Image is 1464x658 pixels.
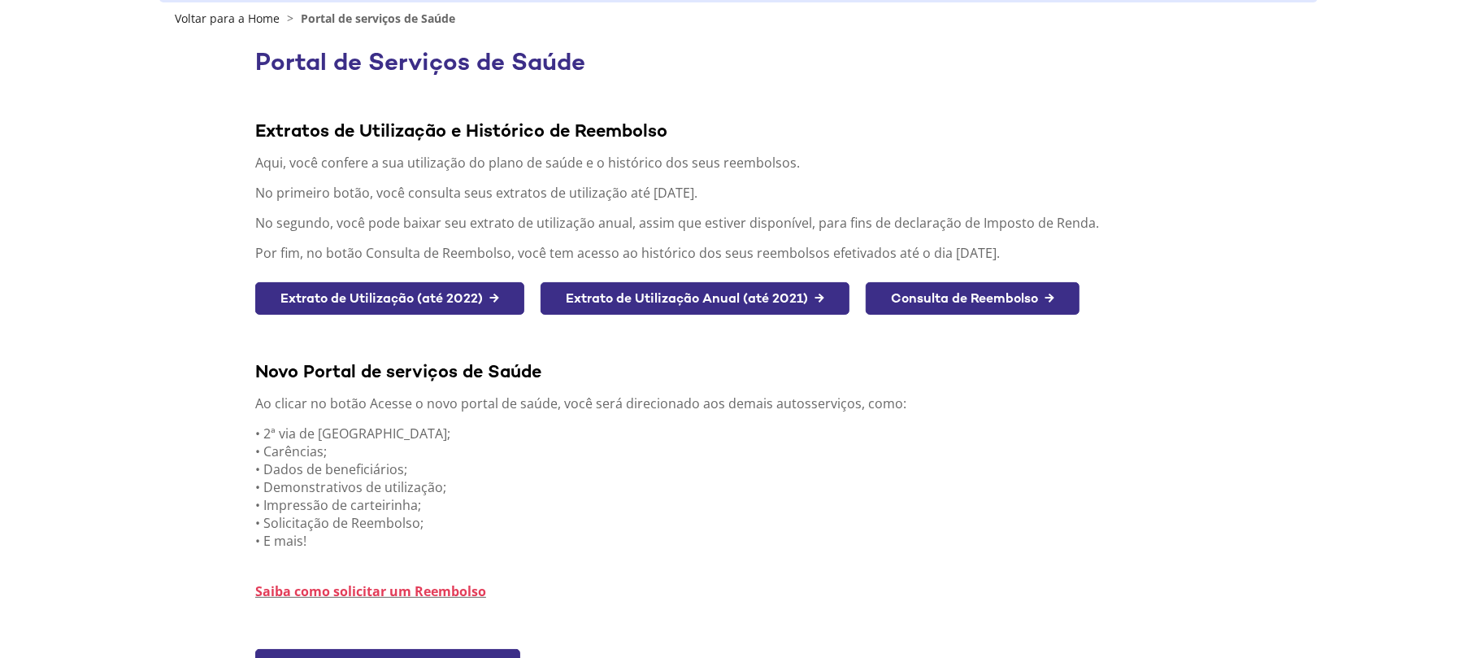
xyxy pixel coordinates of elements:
[541,282,849,316] a: Extrato de Utilização Anual (até 2021) →
[255,119,1221,142] div: Extratos de Utilização e Histórico de Reembolso
[255,184,1221,202] p: No primeiro botão, você consulta seus extratos de utilização até [DATE].
[866,282,1080,316] a: Consulta de Reembolso →
[255,360,1221,382] div: Novo Portal de serviços de Saúde
[302,11,456,26] span: Portal de serviços de Saúde
[255,582,486,600] a: Saiba como solicitar um Reembolso
[255,425,1221,550] p: • 2ª via de [GEOGRAPHIC_DATA]; • Carências; • Dados de beneficiários; • Demonstrativos de utiliza...
[255,154,1221,172] p: Aqui, você confere a sua utilização do plano de saúde e o histórico dos seus reembolsos.
[255,214,1221,232] p: No segundo, você pode baixar seu extrato de utilização anual, assim que estiver disponível, para ...
[284,11,298,26] span: >
[255,282,524,316] a: Extrato de Utilização (até 2022) →
[255,394,1221,412] p: Ao clicar no botão Acesse o novo portal de saúde, você será direcionado aos demais autosserviços,...
[255,244,1221,262] p: Por fim, no botão Consulta de Reembolso, você tem acesso ao histórico dos seus reembolsos efetiva...
[176,11,280,26] a: Voltar para a Home
[255,41,1221,633] section: <span lang="pt-BR" dir="ltr">Visualizador do Conteúdo da Web</span>
[255,49,1221,76] h1: Portal de Serviços de Saúde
